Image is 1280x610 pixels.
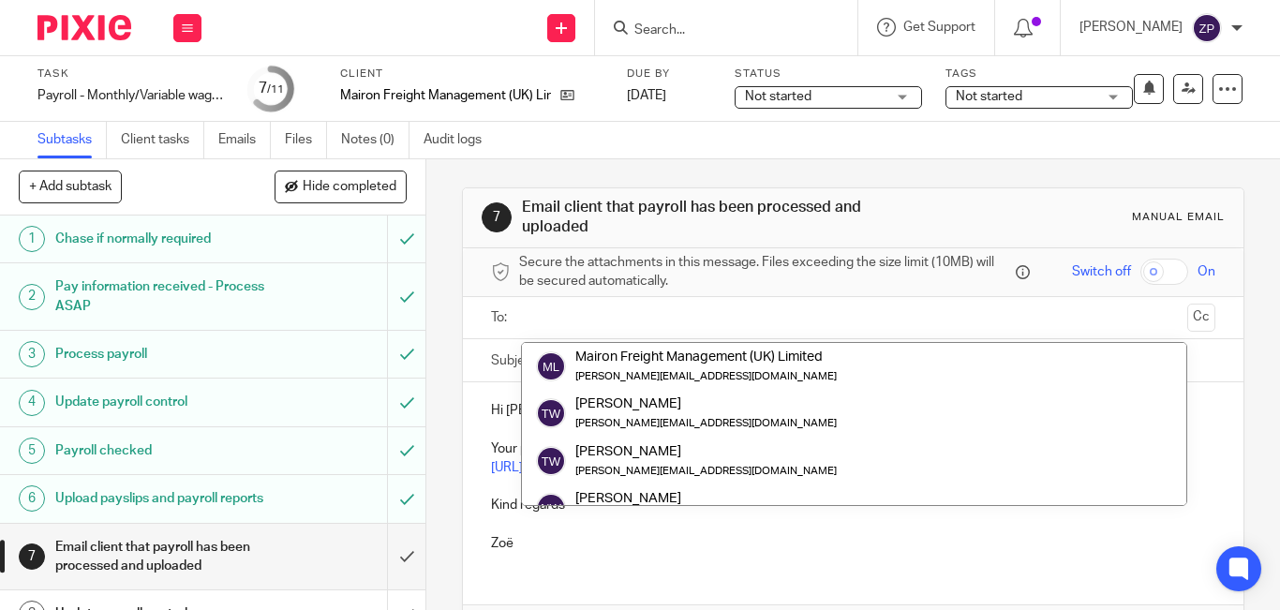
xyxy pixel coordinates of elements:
[1132,210,1225,225] div: Manual email
[491,351,540,370] label: Subject:
[575,418,837,428] small: [PERSON_NAME][EMAIL_ADDRESS][DOMAIN_NAME]
[55,388,264,416] h1: Update payroll control
[627,89,666,102] span: [DATE]
[956,90,1022,103] span: Not started
[1198,262,1215,281] span: On
[575,489,837,508] div: [PERSON_NAME]
[218,122,271,158] a: Emails
[19,543,45,570] div: 7
[627,67,711,82] label: Due by
[19,390,45,416] div: 4
[37,122,107,158] a: Subtasks
[37,15,131,40] img: Pixie
[121,122,204,158] a: Client tasks
[19,485,45,512] div: 6
[945,67,1133,82] label: Tags
[575,371,837,381] small: [PERSON_NAME][EMAIL_ADDRESS][DOMAIN_NAME]
[1192,13,1222,43] img: svg%3E
[575,394,837,413] div: [PERSON_NAME]
[491,439,1215,458] p: Your payroll reports for this month are available to view via the following link;
[522,198,893,238] h1: Email client that payroll has been processed and uploaded
[633,22,801,39] input: Search
[424,122,496,158] a: Audit logs
[259,78,284,99] div: 7
[575,465,837,475] small: [PERSON_NAME][EMAIL_ADDRESS][DOMAIN_NAME]
[575,441,837,460] div: [PERSON_NAME]
[19,438,45,464] div: 5
[55,437,264,465] h1: Payroll checked
[285,122,327,158] a: Files
[491,461,625,474] a: [URL][DOMAIN_NAME]
[735,67,922,82] label: Status
[491,534,1215,553] p: Zoë
[491,308,512,327] label: To:
[536,351,566,381] img: svg%3E
[903,21,975,34] span: Get Support
[55,533,264,581] h1: Email client that payroll has been processed and uploaded
[275,171,407,202] button: Hide completed
[536,398,566,428] img: svg%3E
[491,496,1215,514] p: Kind regards
[55,484,264,513] h1: Upload payslips and payroll reports
[491,401,1215,420] p: Hi [PERSON_NAME]
[19,284,45,310] div: 2
[519,253,1011,291] span: Secure the attachments in this message. Files exceeding the size limit (10MB) will be secured aut...
[37,86,225,105] div: Payroll - Monthly/Variable wages/Pension
[19,341,45,367] div: 3
[1079,18,1183,37] p: [PERSON_NAME]
[37,67,225,82] label: Task
[341,122,409,158] a: Notes (0)
[745,90,811,103] span: Not started
[55,273,264,320] h1: Pay information received - Process ASAP
[1072,262,1131,281] span: Switch off
[575,348,837,366] div: Mairon Freight Management (UK) Limited
[55,225,264,253] h1: Chase if normally required
[536,493,566,523] img: svg%3E
[303,180,396,195] span: Hide completed
[536,445,566,475] img: svg%3E
[340,86,551,105] p: Mairon Freight Management (UK) Limited
[482,202,512,232] div: 7
[19,226,45,252] div: 1
[340,67,603,82] label: Client
[55,340,264,368] h1: Process payroll
[267,84,284,95] small: /11
[19,171,122,202] button: + Add subtask
[1187,304,1215,332] button: Cc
